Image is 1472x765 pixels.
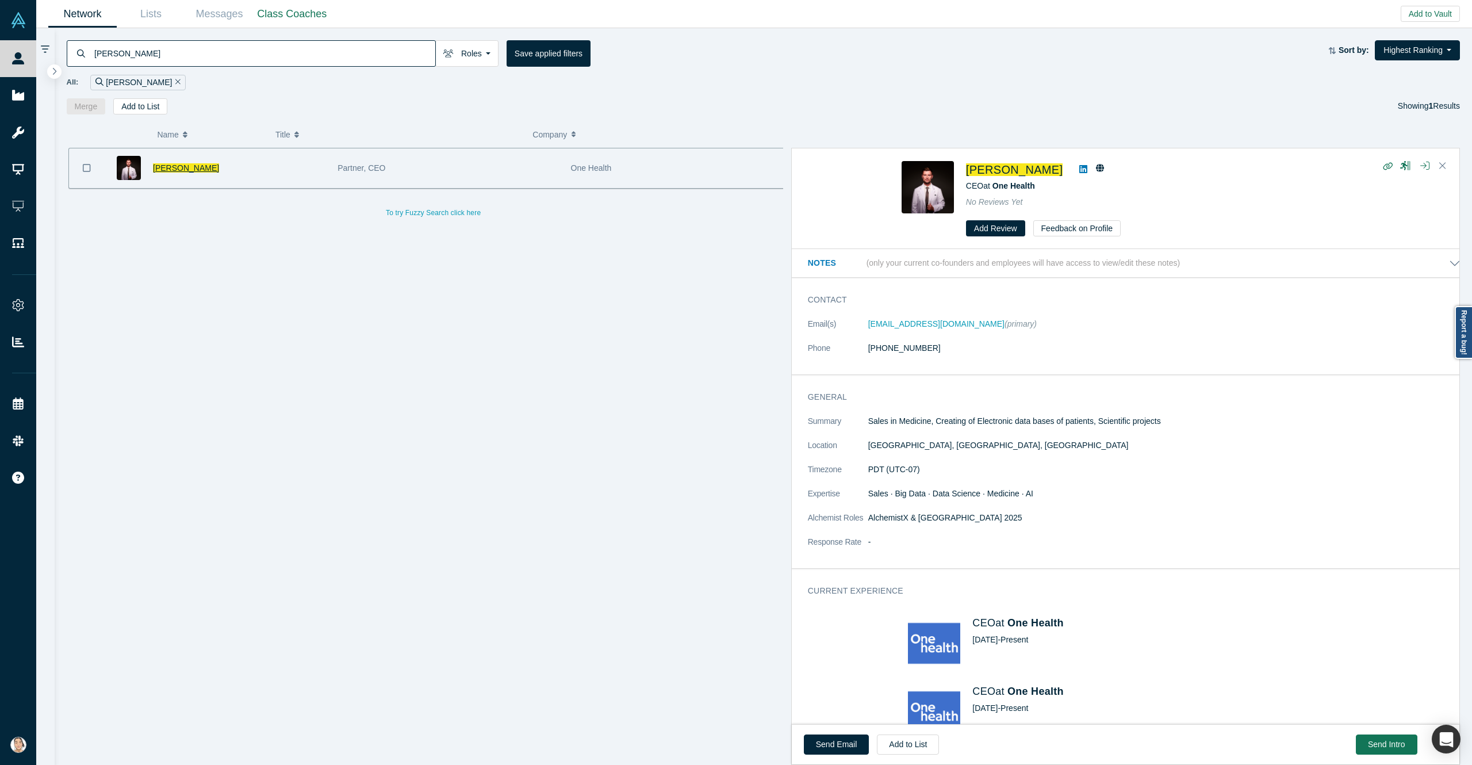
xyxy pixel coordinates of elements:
[868,439,1460,452] dd: [GEOGRAPHIC_DATA], [GEOGRAPHIC_DATA], [GEOGRAPHIC_DATA]
[868,512,1460,524] dd: AlchemistX & [GEOGRAPHIC_DATA] 2025
[808,342,868,366] dt: Phone
[808,257,1460,269] button: Notes (only your current co-founders and employees will have access to view/edit these notes)
[254,1,331,28] a: Class Coaches
[867,258,1180,268] p: (only your current co-founders and employees will have access to view/edit these notes)
[1455,306,1472,359] a: Report a bug!
[868,343,941,353] a: [PHONE_NUMBER]
[1375,40,1460,60] button: Highest Ranking
[1339,45,1369,55] strong: Sort by:
[378,205,489,220] button: To try Fuzzy Search click here
[868,464,1460,476] dd: PDT (UTC-07)
[1429,101,1433,110] strong: 1
[1401,6,1460,22] button: Add to Vault
[157,123,178,147] span: Name
[972,634,1360,646] div: [DATE] - Present
[1434,157,1451,175] button: Close
[808,512,868,536] dt: Alchemist Roles
[532,123,777,147] button: Company
[972,686,1360,698] h4: CEO at
[338,163,385,173] span: Partner, CEO
[804,735,869,755] a: Send Email
[10,737,26,753] img: Natasha Lowery's Account
[93,40,435,67] input: Search by name, title, company, summary, expertise, investment criteria or topics of focus
[966,163,1063,176] a: [PERSON_NAME]
[10,12,26,28] img: Alchemist Vault Logo
[185,1,254,28] a: Messages
[157,123,263,147] button: Name
[67,76,79,88] span: All:
[1007,686,1064,697] a: One Health
[908,617,960,670] img: One Health's Logo
[808,536,868,560] dt: Response Rate
[117,156,141,180] img: Denis Vurdov's Profile Image
[1398,98,1460,114] div: Showing
[1033,220,1121,236] button: Feedback on Profile
[868,489,1033,498] span: Sales · Big Data · Data Science · Medicine · AI
[808,585,1444,597] h3: Current Experience
[808,257,864,269] h3: Notes
[1356,735,1417,755] button: Send Intro
[90,75,186,90] div: [PERSON_NAME]
[1005,319,1037,328] span: (primary)
[808,439,868,464] dt: Location
[69,148,105,188] button: Bookmark
[571,163,612,173] span: One Health
[972,702,1360,714] div: [DATE] - Present
[1007,617,1064,629] a: One Health
[877,735,939,755] button: Add to List
[908,686,960,738] img: One Health's Logo
[808,464,868,488] dt: Timezone
[48,1,117,28] a: Network
[808,318,868,342] dt: Email(s)
[808,391,1444,403] h3: General
[507,40,591,67] button: Save applied filters
[868,319,1005,328] a: [EMAIL_ADDRESS][DOMAIN_NAME]
[808,294,1444,306] h3: Contact
[67,98,106,114] button: Merge
[966,197,1023,206] span: No Reviews Yet
[172,76,181,89] button: Remove Filter
[972,617,1360,630] h4: CEO at
[117,1,185,28] a: Lists
[808,488,868,512] dt: Expertise
[435,40,499,67] button: Roles
[113,98,167,114] button: Add to List
[966,220,1025,236] button: Add Review
[868,415,1460,427] p: Sales in Medicine, Creating of Electronic data bases of patients, Scientific projects
[275,123,520,147] button: Title
[992,181,1035,190] a: One Health
[153,163,219,173] a: [PERSON_NAME]
[1429,101,1460,110] span: Results
[902,161,954,213] img: Denis Vurdov's Profile Image
[966,181,1035,190] span: CEO at
[275,123,290,147] span: Title
[868,536,1460,548] dd: -
[808,415,868,439] dt: Summary
[532,123,567,147] span: Company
